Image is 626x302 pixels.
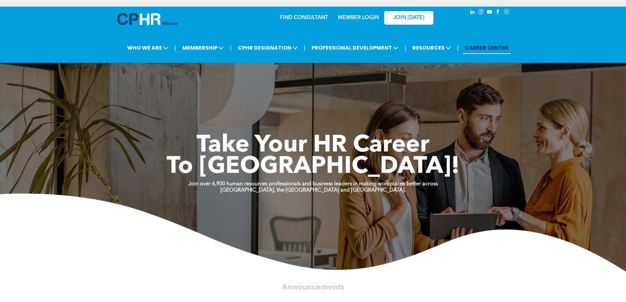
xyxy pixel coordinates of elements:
a: linkedin [469,8,476,17]
a: instagram [477,8,485,17]
strong: [GEOGRAPHIC_DATA], the [GEOGRAPHIC_DATA] and [GEOGRAPHIC_DATA]. [220,188,406,193]
span: MEMBERSHIP [180,42,226,54]
span: To [GEOGRAPHIC_DATA]! [167,155,460,179]
a: JOIN [DATE] [384,11,433,25]
li: | [230,41,232,55]
strong: Join over 6,900 human resources professionals and business leaders in making workplaces better ac... [188,181,438,187]
a: CAREER CENTRE [463,42,511,54]
span: PROFESSIONAL DEVELOPMENT [310,42,400,54]
span: Take Your HR Career [197,134,429,157]
li: | [174,41,176,55]
li: | [304,41,306,55]
span: RESOURCES [410,42,453,54]
li: | [457,41,459,55]
img: A blue and white logo for cp alberta [117,13,177,25]
a: facebook [495,8,502,17]
span: CPHR DESIGNATION [236,42,300,54]
a: youtube [486,8,493,17]
li: | [405,41,406,55]
span: JOIN [DATE] [393,15,424,21]
a: FIND CONSULTANT [280,15,328,20]
a: MEMBER LOGIN [338,15,379,20]
span: WHO WE ARE [125,42,170,54]
a: Social network [503,8,510,17]
span: Announcements [282,283,344,291]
